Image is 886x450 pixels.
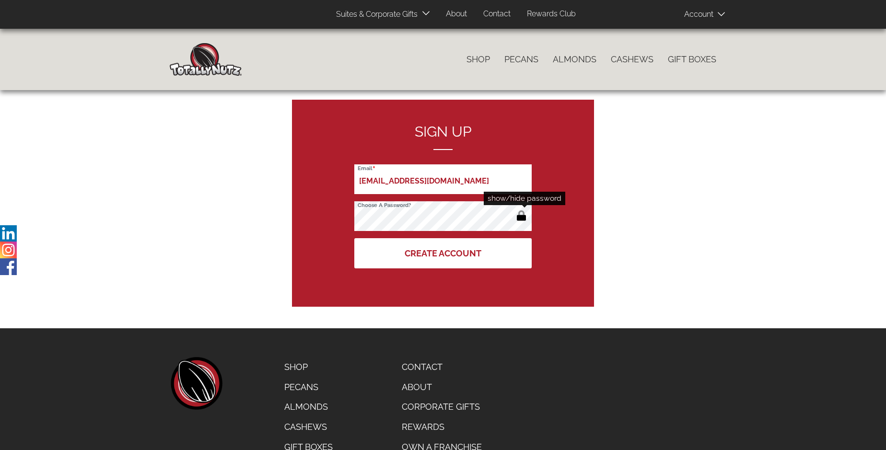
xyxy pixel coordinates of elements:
[329,5,420,24] a: Suites & Corporate Gifts
[170,43,242,76] img: Home
[354,164,532,194] input: Email
[277,417,340,437] a: Cashews
[484,192,565,205] div: show/hide password
[546,49,604,69] a: Almonds
[277,377,340,397] a: Pecans
[604,49,661,69] a: Cashews
[354,124,532,150] h2: Sign up
[520,5,583,23] a: Rewards Club
[439,5,474,23] a: About
[354,238,532,268] button: Create Account
[277,357,340,377] a: Shop
[476,5,518,23] a: Contact
[395,397,489,417] a: Corporate Gifts
[277,397,340,417] a: Almonds
[170,357,222,410] a: home
[395,417,489,437] a: Rewards
[395,357,489,377] a: Contact
[395,377,489,397] a: About
[497,49,546,69] a: Pecans
[661,49,723,69] a: Gift Boxes
[459,49,497,69] a: Shop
